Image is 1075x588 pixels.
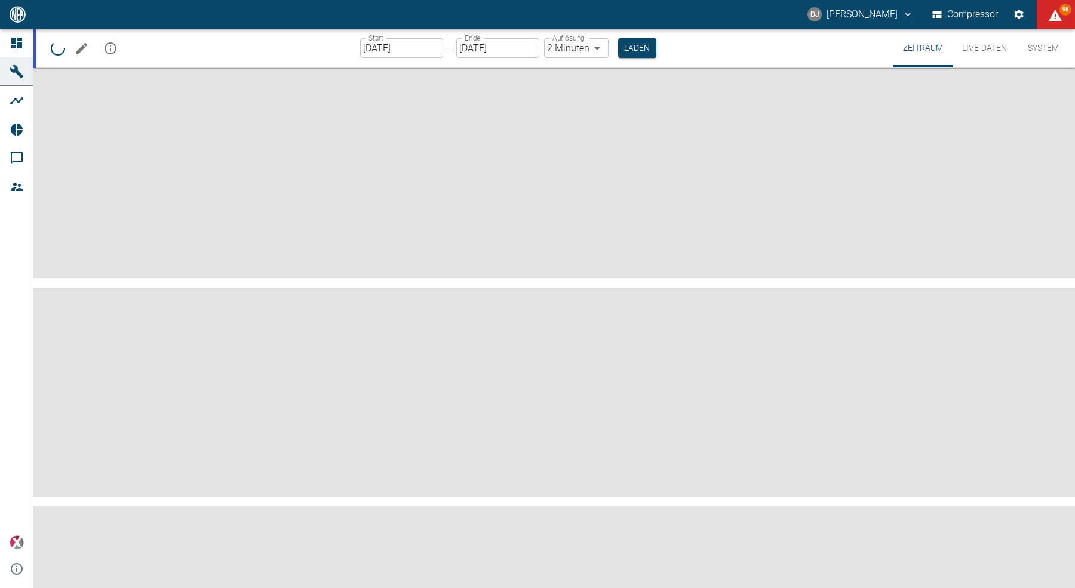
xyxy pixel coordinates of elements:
[806,4,915,25] button: david.jasper@nea-x.de
[368,33,383,43] label: Start
[447,41,453,55] p: –
[10,535,24,550] img: Xplore Logo
[456,38,539,58] input: DD.MM.YYYY
[1016,29,1070,67] button: System
[893,29,953,67] button: Zeitraum
[99,36,122,60] button: mission info
[618,38,656,58] button: Laden
[930,4,1001,25] button: Compressor
[552,33,585,43] label: Auflösung
[1059,4,1071,16] span: 96
[807,7,822,21] div: DJ
[360,38,443,58] input: DD.MM.YYYY
[544,38,609,58] div: 2 Minuten
[8,6,27,22] img: logo
[953,29,1016,67] button: Live-Daten
[465,33,480,43] label: Ende
[70,36,94,60] button: Machine bearbeiten
[1008,4,1030,25] button: Einstellungen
